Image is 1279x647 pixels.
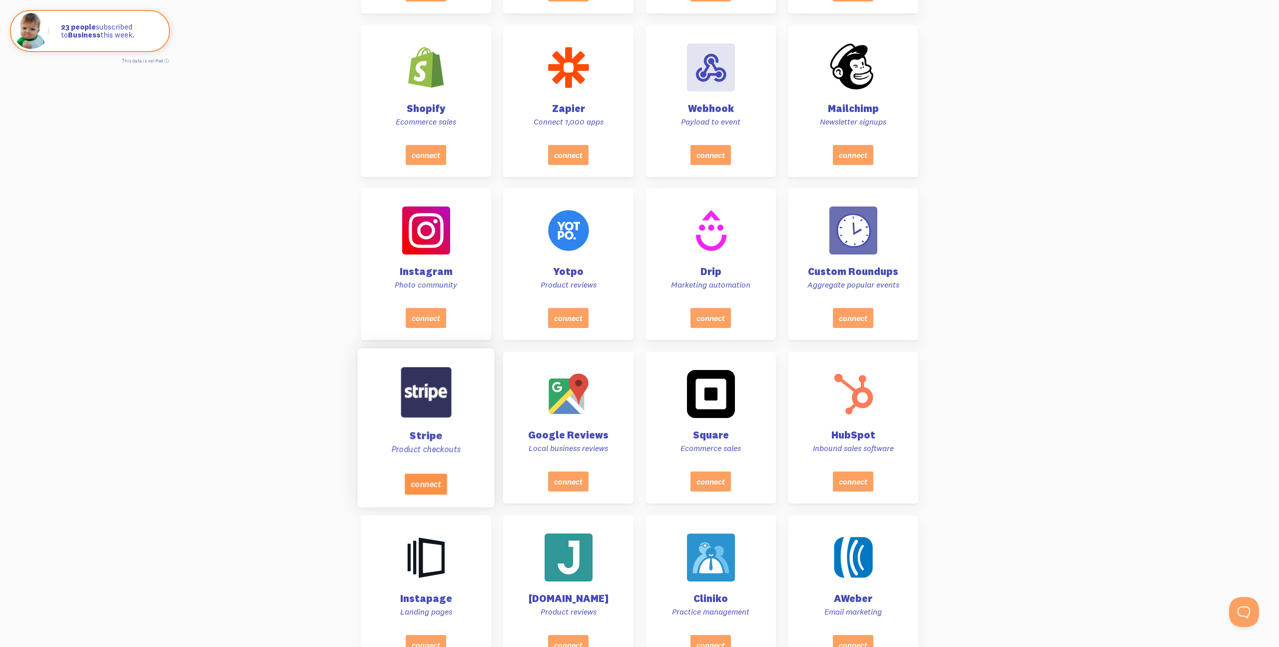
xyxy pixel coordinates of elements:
button: connect [405,473,447,494]
a: Drip Marketing automation connect [645,188,776,340]
h4: Mailchimp [800,103,906,113]
button: connect [406,308,446,328]
h4: Drip [657,266,764,276]
h4: HubSpot [800,430,906,440]
p: Marketing automation [657,279,764,290]
p: Ecommerce sales [657,443,764,453]
p: Connect 1,000 apps [515,116,622,127]
p: Practice management [657,606,764,617]
h4: Shopify [373,103,479,113]
h4: Stripe [370,430,482,440]
a: Mailchimp Newsletter signups connect [788,25,918,177]
p: Landing pages [373,606,479,617]
a: Yotpo Product reviews connect [503,188,634,340]
a: Instagram Photo community connect [361,188,491,340]
p: Product checkouts [370,444,482,455]
h4: Yotpo [515,266,622,276]
h4: [DOMAIN_NAME] [515,593,622,603]
p: Ecommerce sales [373,116,479,127]
h4: Square [657,430,764,440]
button: connect [690,308,731,328]
h4: Custom Roundups [800,266,906,276]
strong: Business [68,30,100,39]
strong: 23 people [61,22,96,31]
p: Payload to event [657,116,764,127]
p: Email marketing [800,606,906,617]
h4: Instagram [373,266,479,276]
h4: Instapage [373,593,479,603]
button: connect [690,144,731,164]
a: Zapier Connect 1,000 apps connect [503,25,634,177]
button: connect [548,144,589,164]
p: Inbound sales software [800,443,906,453]
h4: Cliniko [657,593,764,603]
a: Webhook Payload to event connect [645,25,776,177]
iframe: Help Scout Beacon - Open [1229,597,1259,627]
p: Aggregate popular events [800,279,906,290]
p: Local business reviews [515,443,622,453]
button: connect [406,144,446,164]
p: Product reviews [515,279,622,290]
a: Google Reviews Local business reviews connect [503,352,634,503]
a: Custom Roundups Aggregate popular events connect [788,188,918,340]
p: Newsletter signups [800,116,906,127]
h4: AWeber [800,593,906,603]
a: Stripe Product checkouts connect [357,348,494,507]
p: Product reviews [515,606,622,617]
a: Shopify Ecommerce sales connect [361,25,491,177]
button: connect [690,471,731,491]
p: subscribed to this week. [61,23,159,39]
a: This data is verified ⓘ [122,58,169,63]
button: connect [548,308,589,328]
img: Fomo [13,13,49,49]
button: connect [833,144,873,164]
button: connect [833,471,873,491]
a: HubSpot Inbound sales software connect [788,352,918,503]
a: Square Ecommerce sales connect [645,352,776,503]
p: Photo community [373,279,479,290]
h4: Zapier [515,103,622,113]
button: connect [833,308,873,328]
h4: Webhook [657,103,764,113]
h4: Google Reviews [515,430,622,440]
button: connect [548,471,589,491]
